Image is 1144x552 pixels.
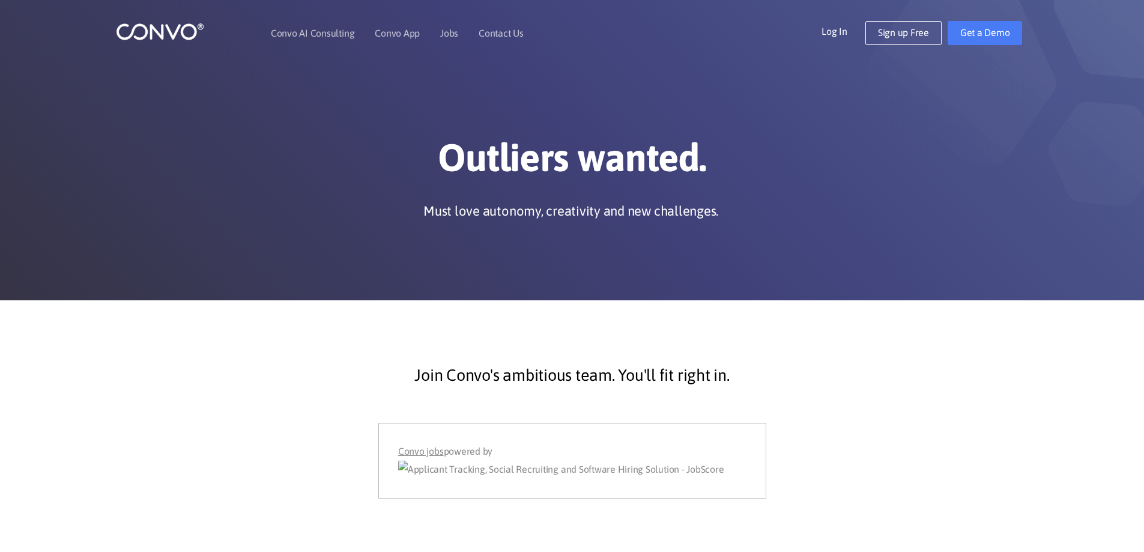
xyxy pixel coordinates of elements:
[440,28,458,38] a: Jobs
[822,21,865,40] a: Log In
[248,360,897,390] p: Join Convo's ambitious team. You'll fit right in.
[375,28,420,38] a: Convo App
[398,443,444,461] a: Convo jobs
[423,202,718,220] p: Must love autonomy, creativity and new challenges.
[865,21,942,45] a: Sign up Free
[948,21,1023,45] a: Get a Demo
[116,22,204,41] img: logo_1.png
[271,28,354,38] a: Convo AI Consulting
[398,461,724,479] img: Applicant Tracking, Social Recruiting and Software Hiring Solution - JobScore
[398,443,746,479] div: powered by
[239,135,906,190] h1: Outliers wanted.
[479,28,524,38] a: Contact Us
